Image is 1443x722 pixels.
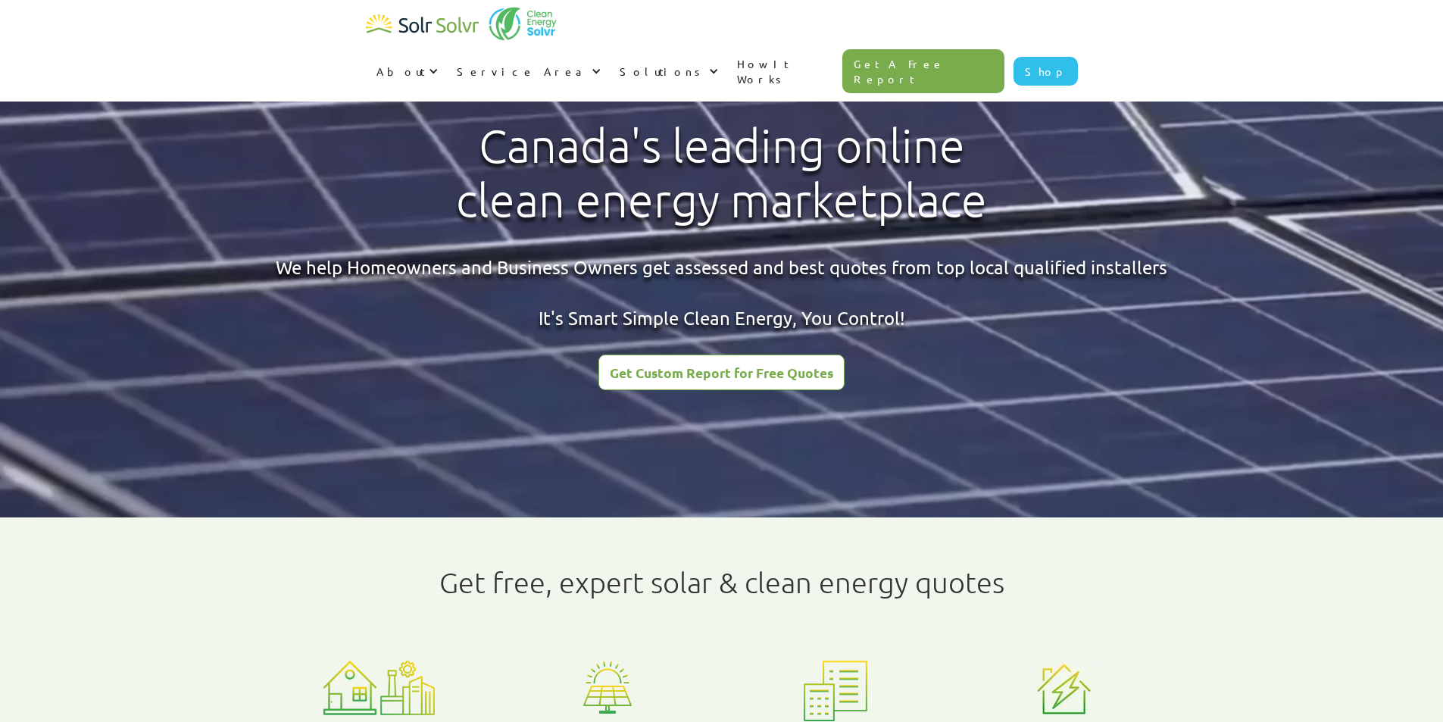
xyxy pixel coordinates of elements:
[276,255,1167,331] div: We help Homeowners and Business Owners get assessed and best quotes from top local qualified inst...
[366,48,446,94] div: About
[620,64,705,79] div: Solutions
[443,119,1000,228] h1: Canada's leading online clean energy marketplace
[610,366,833,380] div: Get Custom Report for Free Quotes
[439,566,1004,599] h1: Get free, expert solar & clean energy quotes
[598,355,845,390] a: Get Custom Report for Free Quotes
[376,64,425,79] div: About
[457,64,588,79] div: Service Area
[446,48,609,94] div: Service Area
[609,48,726,94] div: Solutions
[726,41,843,102] a: How It Works
[1014,57,1078,86] a: Shop
[842,49,1004,93] a: Get A Free Report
